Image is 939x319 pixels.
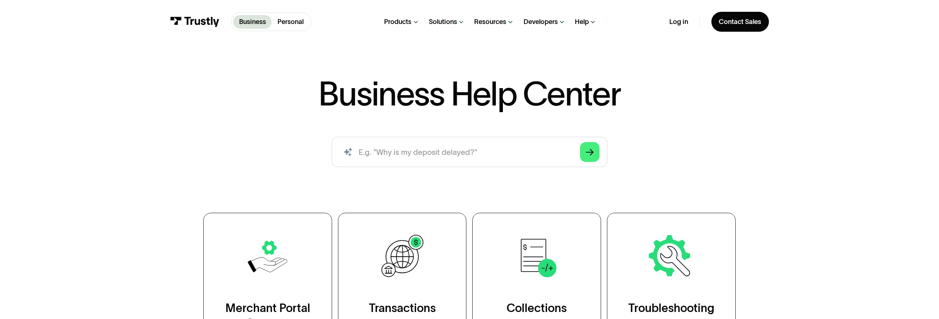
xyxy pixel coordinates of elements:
img: Trustly Logo [170,17,220,27]
div: Products [384,18,411,26]
div: Collections [507,301,567,316]
div: Help [575,18,589,26]
a: Business [233,15,272,29]
a: Personal [272,15,309,29]
a: Contact Sales [711,12,769,32]
p: Business [239,17,266,27]
div: Transactions [369,301,436,316]
form: Search [332,137,607,167]
p: Personal [277,17,304,27]
div: Resources [474,18,506,26]
div: Developers [524,18,558,26]
a: Log in [669,18,688,26]
h1: Business Help Center [318,77,621,110]
div: Troubleshooting [628,301,714,316]
div: Contact Sales [719,18,761,26]
div: Solutions [429,18,457,26]
input: search [332,137,607,167]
